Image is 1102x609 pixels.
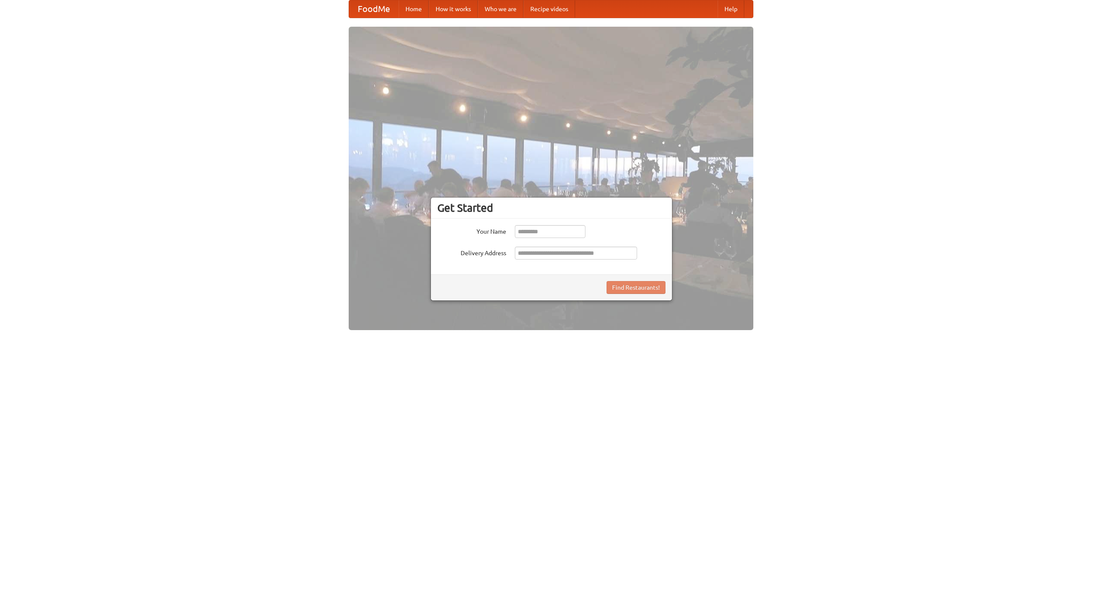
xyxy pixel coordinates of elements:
a: Who we are [478,0,523,18]
button: Find Restaurants! [607,281,666,294]
a: Home [399,0,429,18]
label: Delivery Address [437,247,506,257]
a: Help [718,0,744,18]
a: FoodMe [349,0,399,18]
label: Your Name [437,225,506,236]
a: Recipe videos [523,0,575,18]
h3: Get Started [437,201,666,214]
a: How it works [429,0,478,18]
